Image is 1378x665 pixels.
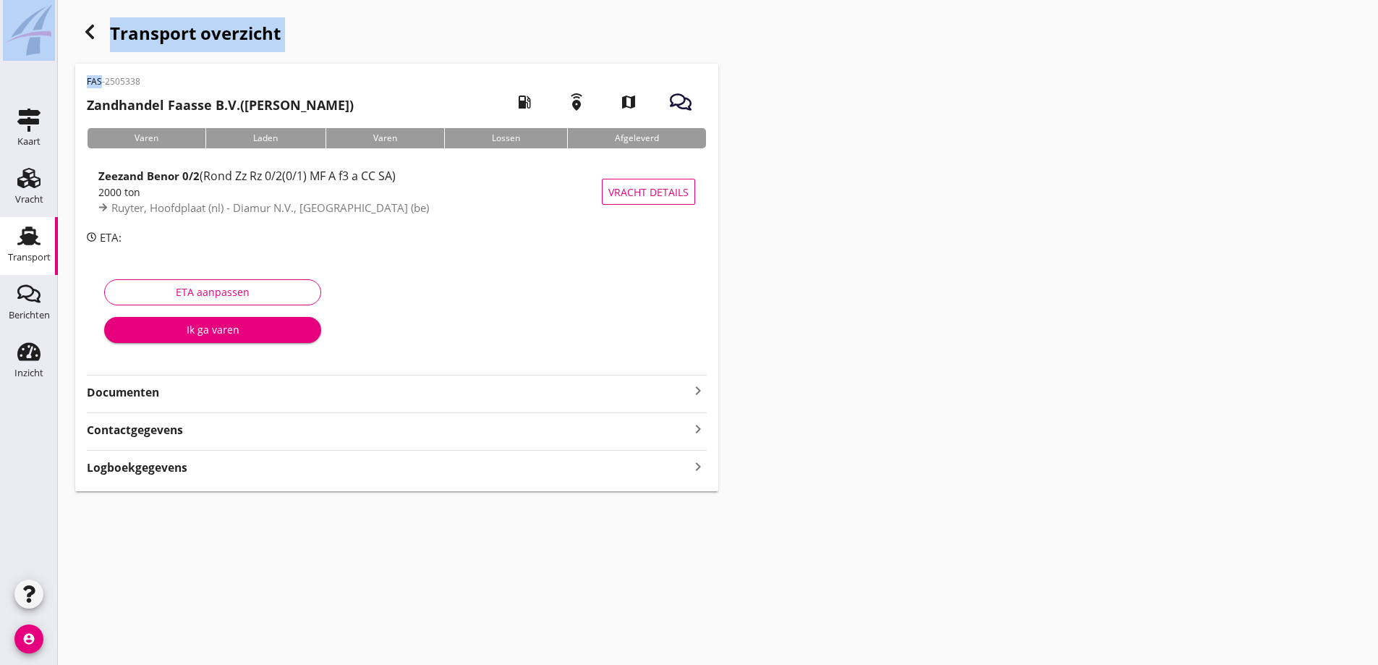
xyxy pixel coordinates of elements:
[87,422,183,439] strong: Contactgegevens
[98,169,200,183] strong: Zeezand Benor 0/2
[116,322,310,337] div: Ik ga varen
[3,4,55,57] img: logo-small.a267ee39.svg
[116,284,309,300] div: ETA aanpassen
[14,368,43,378] div: Inzicht
[87,128,205,148] div: Varen
[205,128,325,148] div: Laden
[689,382,707,399] i: keyboard_arrow_right
[98,185,602,200] div: 2000 ton
[15,195,43,204] div: Vracht
[87,384,689,401] strong: Documenten
[608,185,689,200] span: Vracht details
[556,82,597,122] i: emergency_share
[17,137,41,146] div: Kaart
[87,96,354,115] h2: ([PERSON_NAME])
[602,179,695,205] button: Vracht details
[689,457,707,476] i: keyboard_arrow_right
[444,128,567,148] div: Lossen
[504,82,545,122] i: local_gas_station
[87,75,354,88] p: FAS-2505338
[14,624,43,653] i: account_circle
[608,82,649,122] i: map
[567,128,706,148] div: Afgeleverd
[104,279,321,305] button: ETA aanpassen
[689,419,707,439] i: keyboard_arrow_right
[326,128,444,148] div: Varen
[200,168,396,184] span: (Rond Zz Rz 0/2(0/1) MF A f3 a CC SA)
[104,317,321,343] button: Ik ga varen
[87,160,707,224] a: Zeezand Benor 0/2(Rond Zz Rz 0/2(0/1) MF A f3 a CC SA)2000 tonRuyter, Hoofdplaat (nl) - Diamur N....
[87,459,187,476] strong: Logboekgegevens
[9,310,50,320] div: Berichten
[8,253,51,262] div: Transport
[87,96,240,114] strong: Zandhandel Faasse B.V.
[100,230,122,245] span: ETA:
[111,200,429,215] span: Ruyter, Hoofdplaat (nl) - Diamur N.V., [GEOGRAPHIC_DATA] (be)
[75,17,718,52] div: Transport overzicht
